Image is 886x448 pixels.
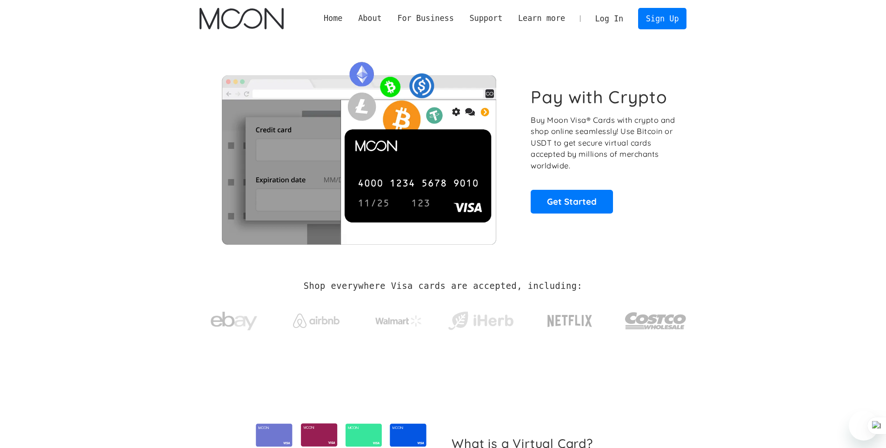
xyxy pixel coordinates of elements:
[390,13,462,24] div: For Business
[200,55,518,244] img: Moon Cards let you spend your crypto anywhere Visa is accepted.
[350,13,389,24] div: About
[531,87,667,107] h1: Pay with Crypto
[293,314,340,328] img: Airbnb
[528,300,612,337] a: Netflix
[587,8,631,29] a: Log In
[531,114,676,172] p: Buy Moon Visa® Cards with crypto and shop online seamlessly! Use Bitcoin or USDT to get secure vi...
[849,411,879,441] iframe: Button to launch messaging window
[281,304,351,333] a: Airbnb
[211,307,257,336] img: ebay
[531,190,613,213] a: Get Started
[364,306,433,331] a: Walmart
[200,8,284,29] img: Moon Logo
[546,309,593,333] img: Netflix
[304,281,582,291] h2: Shop everywhere Visa cards are accepted, including:
[200,8,284,29] a: home
[200,297,269,341] a: ebay
[510,13,573,24] div: Learn more
[625,303,687,338] img: Costco
[469,13,502,24] div: Support
[397,13,453,24] div: For Business
[446,300,515,338] a: iHerb
[638,8,686,29] a: Sign Up
[462,13,510,24] div: Support
[446,309,515,333] img: iHerb
[518,13,565,24] div: Learn more
[358,13,382,24] div: About
[375,315,422,327] img: Walmart
[316,13,350,24] a: Home
[625,294,687,343] a: Costco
